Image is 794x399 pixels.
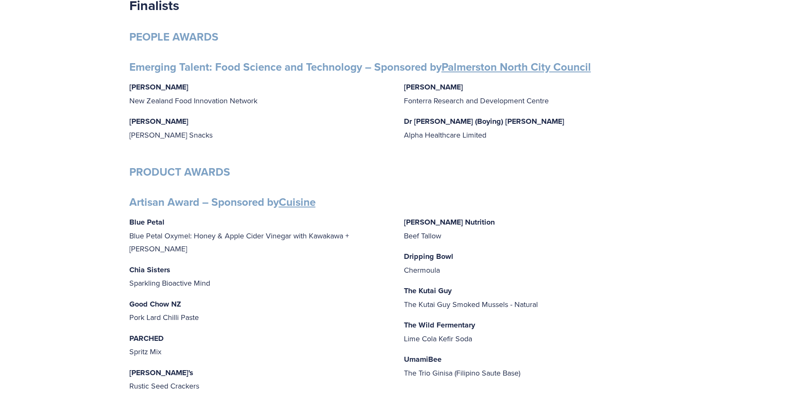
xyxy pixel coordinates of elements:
[129,115,391,141] p: [PERSON_NAME] Snacks
[404,115,665,141] p: Alpha Healthcare Limited
[129,80,391,107] p: New Zealand Food Innovation Network
[129,264,170,275] strong: Chia Sisters
[404,116,564,127] strong: Dr [PERSON_NAME] (Boying) [PERSON_NAME]
[129,217,164,228] strong: Blue Petal
[404,251,453,262] strong: Dripping Bowl
[129,299,181,309] strong: Good Chow NZ
[404,284,665,311] p: The Kutai Guy Smoked Mussels - Natural
[129,366,391,393] p: Rustic Seed Crackers
[129,194,316,210] strong: Artisan Award – Sponsored by
[129,164,230,180] strong: PRODUCT AWARDS
[404,215,665,242] p: Beef Tallow
[129,333,164,344] strong: PARCHED
[442,59,591,75] a: Palmerston North City Council
[404,354,442,365] strong: UmamiBee
[404,250,665,276] p: Chermoula
[129,82,188,92] strong: [PERSON_NAME]
[404,320,475,330] strong: The Wild Fermentary
[129,116,188,127] strong: [PERSON_NAME]
[404,285,452,296] strong: The Kutai Guy
[404,353,665,379] p: The Trio Ginisa (Filipino Saute Base)
[404,318,665,345] p: Lime Cola Kefir Soda
[129,332,391,358] p: Spritz Mix
[279,194,316,210] a: Cuisine
[129,263,391,290] p: Sparkling Bioactive Mind
[404,217,495,228] strong: [PERSON_NAME] Nutrition
[129,367,193,378] strong: [PERSON_NAME]'s
[404,80,665,107] p: Fonterra Research and Development Centre
[129,29,218,45] strong: PEOPLE AWARDS
[404,82,463,92] strong: [PERSON_NAME]
[129,215,391,256] p: Blue Petal Oxymel: Honey & Apple Cider Vinegar with Kawakawa + [PERSON_NAME]
[129,59,591,75] strong: Emerging Talent: Food Science and Technology – Sponsored by
[129,297,391,324] p: Pork Lard Chilli Paste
